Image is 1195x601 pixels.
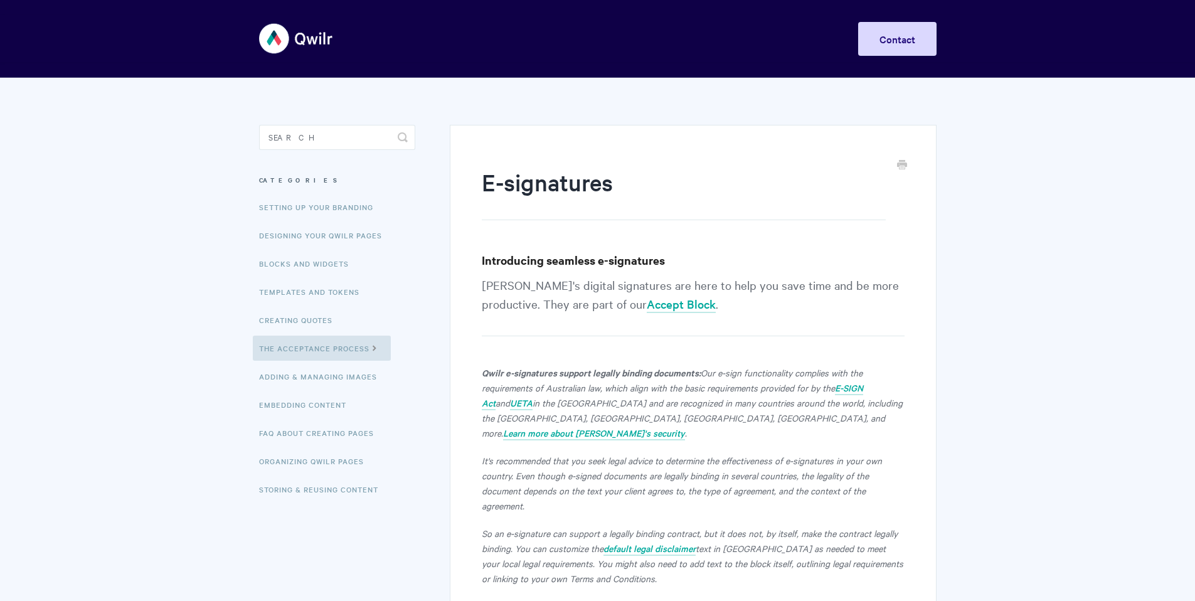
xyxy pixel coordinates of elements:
a: Adding & Managing Images [259,364,386,389]
input: Search [259,125,415,150]
a: E-SIGN Act [482,381,863,410]
h3: Introducing seamless e-signatures [482,252,904,269]
a: Embedding Content [259,392,356,417]
a: Accept Block [647,296,716,313]
a: The Acceptance Process [253,336,391,361]
a: Learn more about [PERSON_NAME]'s security [503,427,685,440]
em: Learn more about [PERSON_NAME]'s security [503,427,685,439]
a: Setting up your Branding [259,194,383,220]
img: Qwilr Help Center [259,15,334,62]
a: default legal disclaimer [603,542,696,556]
em: text in [GEOGRAPHIC_DATA] as needed to meet your local legal requirements. You might also need to... [482,542,903,585]
em: in the [GEOGRAPHIC_DATA] and are recognized in many countries around the world, including the [GE... [482,396,903,439]
a: FAQ About Creating Pages [259,420,383,445]
a: Creating Quotes [259,307,342,332]
a: Storing & Reusing Content [259,477,388,502]
a: Organizing Qwilr Pages [259,449,373,474]
a: Designing Your Qwilr Pages [259,223,391,248]
em: It's recommended that you seek legal advice to determine the effectiveness of e-signatures in you... [482,454,882,512]
a: Templates and Tokens [259,279,369,304]
em: . [685,427,687,439]
a: UETA [510,396,533,410]
a: Print this Article [897,159,907,173]
strong: Qwilr e-signatures support legally binding documents: [482,366,701,379]
h3: Categories [259,169,415,191]
h1: E-signatures [482,166,885,220]
a: Blocks and Widgets [259,251,358,276]
a: Contact [858,22,937,56]
p: [PERSON_NAME]'s digital signatures are here to help you save time and be more productive. They ar... [482,275,904,336]
em: So an e-signature can support a legally binding contract, but it does not, by itself, make the co... [482,527,898,555]
em: and [496,396,510,409]
em: default legal disclaimer [603,542,696,555]
em: UETA [510,396,533,409]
